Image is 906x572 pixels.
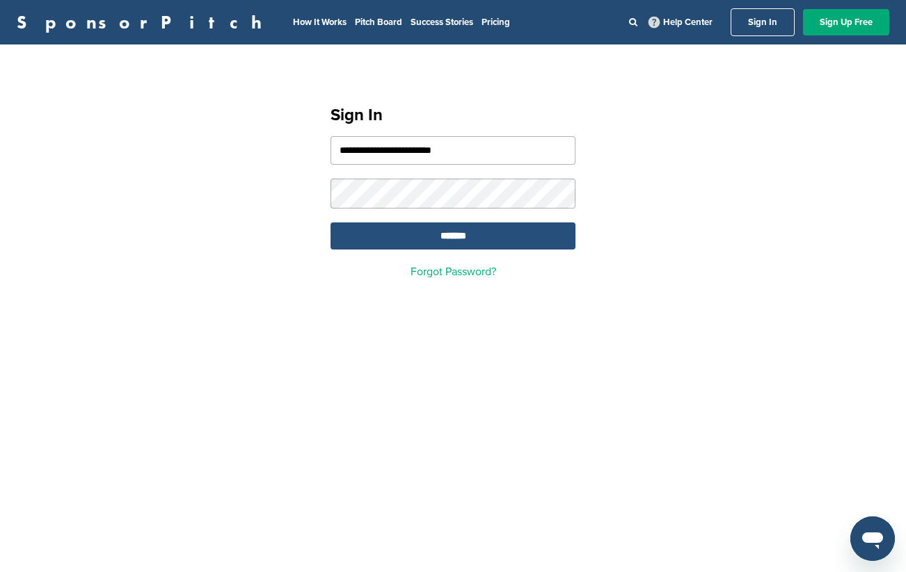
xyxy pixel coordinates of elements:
a: Pitch Board [355,17,402,28]
a: Help Center [646,14,715,31]
h1: Sign In [331,103,575,128]
iframe: Button to launch messaging window [850,516,895,561]
a: Pricing [482,17,510,28]
a: SponsorPitch [17,13,271,31]
a: How It Works [293,17,347,28]
a: Sign In [731,8,795,36]
a: Forgot Password? [411,265,496,279]
a: Sign Up Free [803,9,889,35]
a: Success Stories [411,17,473,28]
